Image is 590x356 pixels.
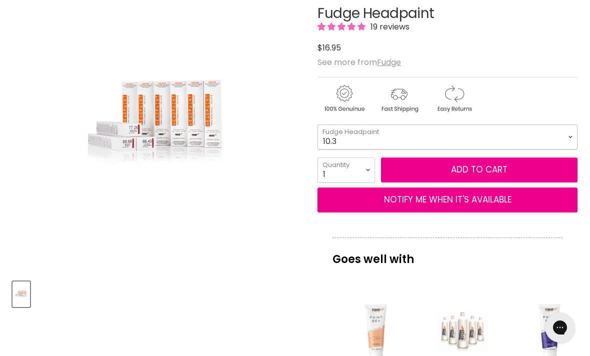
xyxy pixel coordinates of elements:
[451,163,507,175] span: Add to cart
[317,56,401,68] span: See more from
[377,56,401,68] a: Fudge
[317,6,577,21] h1: Fudge Headpaint
[317,187,577,212] button: NOTIFY ME WHEN IT'S AVAILABLE
[12,281,30,307] button: Fudge Headpaint
[427,83,480,114] img: returns.gif
[317,21,367,32] span: 4.89 stars
[11,278,305,307] div: Product thumbnails
[317,42,341,53] span: $16.95
[381,157,577,182] button: Add to cart
[13,282,29,306] img: Fudge Headpaint
[367,21,409,32] span: 19 reviews
[540,309,580,346] iframe: Gorgias live chat messenger
[372,83,425,114] img: shipping.gif
[317,83,370,114] img: genuine.gif
[317,157,375,182] select: Quantity
[332,237,562,270] p: Goes well with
